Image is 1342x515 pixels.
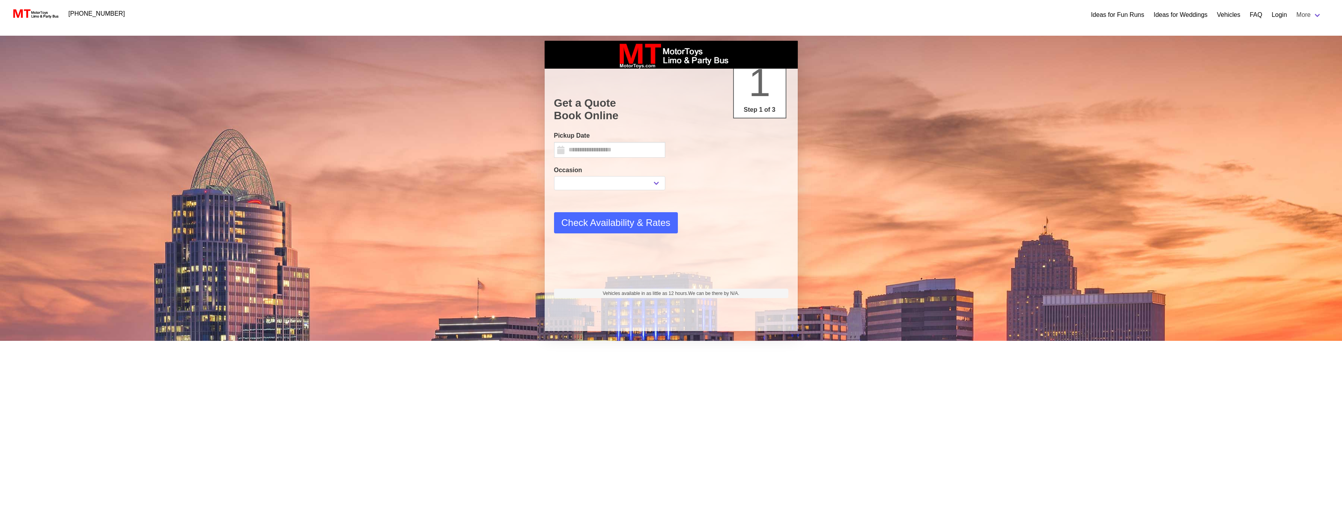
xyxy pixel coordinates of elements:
[554,212,678,233] button: Check Availability & Rates
[737,105,782,115] p: Step 1 of 3
[554,131,665,140] label: Pickup Date
[749,60,771,104] span: 1
[688,291,739,296] span: We can be there by N/A.
[11,8,59,19] img: MotorToys Logo
[612,41,730,69] img: box_logo_brand.jpeg
[561,216,670,230] span: Check Availability & Rates
[1217,10,1241,20] a: Vehicles
[1271,10,1287,20] a: Login
[64,6,130,22] a: [PHONE_NUMBER]
[603,290,739,297] span: Vehicles available in as little as 12 hours.
[1154,10,1208,20] a: Ideas for Weddings
[554,97,788,122] h1: Get a Quote Book Online
[1292,7,1326,23] a: More
[1250,10,1262,20] a: FAQ
[1091,10,1144,20] a: Ideas for Fun Runs
[554,166,665,175] label: Occasion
